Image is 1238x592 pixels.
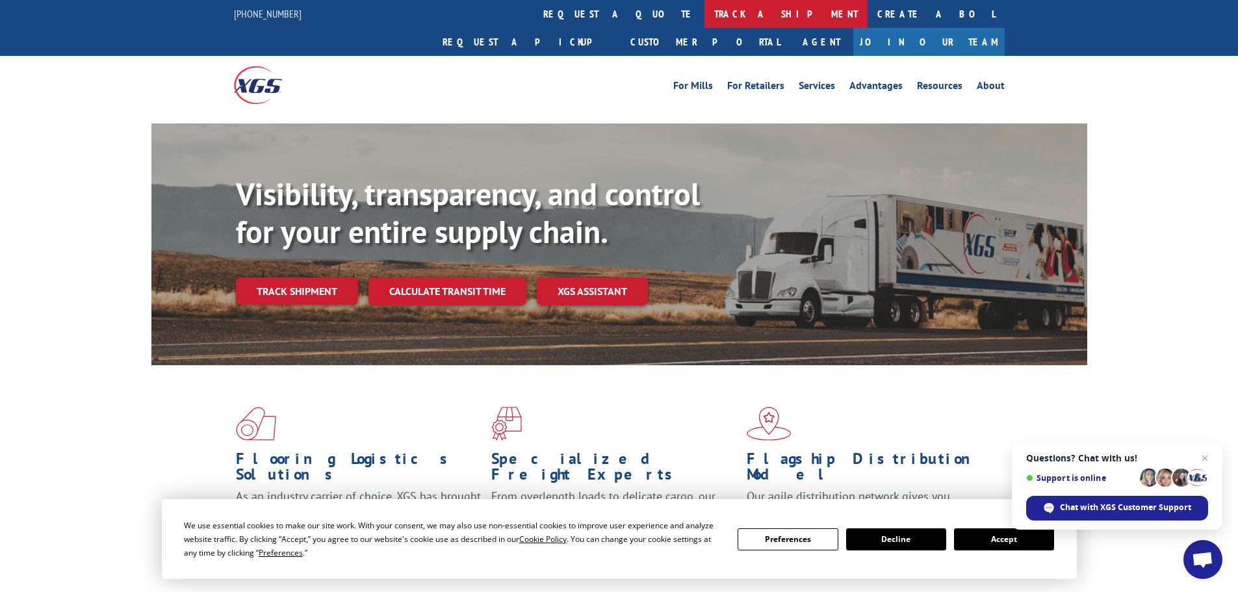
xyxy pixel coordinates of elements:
a: For Mills [673,81,713,95]
a: Advantages [849,81,903,95]
div: Chat with XGS Customer Support [1026,496,1208,521]
a: Request a pickup [433,28,621,56]
button: Accept [954,528,1054,550]
a: Services [799,81,835,95]
span: Cookie Policy [519,534,567,545]
span: Close chat [1197,450,1213,466]
span: Support is online [1026,473,1135,483]
img: xgs-icon-flagship-distribution-model-red [747,407,792,441]
span: Our agile distribution network gives you nationwide inventory management on demand. [747,489,986,519]
a: XGS ASSISTANT [537,277,648,305]
button: Preferences [738,528,838,550]
h1: Flooring Logistics Solutions [236,451,482,489]
span: Chat with XGS Customer Support [1060,502,1191,513]
a: Agent [790,28,853,56]
span: Questions? Chat with us! [1026,453,1208,463]
h1: Flagship Distribution Model [747,451,992,489]
a: [PHONE_NUMBER] [234,7,302,20]
a: Track shipment [236,277,358,305]
h1: Specialized Freight Experts [491,451,737,489]
a: About [977,81,1005,95]
a: Customer Portal [621,28,790,56]
a: For Retailers [727,81,784,95]
a: Join Our Team [853,28,1005,56]
button: Decline [846,528,946,550]
div: We use essential cookies to make our site work. With your consent, we may also use non-essential ... [184,519,722,560]
a: Resources [917,81,962,95]
p: From overlength loads to delicate cargo, our experienced staff knows the best way to move your fr... [491,489,737,547]
div: Open chat [1183,540,1222,579]
span: As an industry carrier of choice, XGS has brought innovation and dedication to flooring logistics... [236,489,481,535]
a: Calculate transit time [368,277,526,305]
div: Cookie Consent Prompt [162,499,1077,579]
img: xgs-icon-focused-on-flooring-red [491,407,522,441]
img: xgs-icon-total-supply-chain-intelligence-red [236,407,276,441]
b: Visibility, transparency, and control for your entire supply chain. [236,174,700,251]
span: Preferences [259,547,303,558]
